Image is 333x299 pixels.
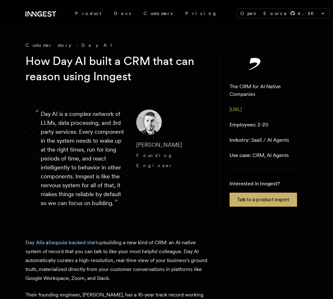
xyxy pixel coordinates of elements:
[48,239,103,246] a: Sequoia-backed startup
[25,53,199,84] h1: How Day AI built a CRM that can reason using Inngest
[240,10,287,17] span: Open Source
[230,83,297,98] p: The CRM for AI Native Companies
[136,153,173,168] span: Founding Engineer
[36,111,39,115] span: “
[230,193,297,207] a: Talk to a product expert
[136,141,182,148] span: [PERSON_NAME]
[230,180,297,188] p: Interested in Inngest?
[137,8,179,19] a: Customers
[230,57,280,70] img: Day AI's logo
[230,152,289,159] p: CRM, AI Agents
[25,42,209,48] div: Customer story - Day AI
[230,122,256,128] span: Employees:
[41,110,126,208] p: Day AI is a complex network of LLMs, data processing, and 3rd party services. Every component in ...
[136,110,162,135] img: Image of Erik Munson
[108,8,137,19] a: Docs
[25,238,209,283] p: is a building a new kind of CRM: an AI-native system of record that you can talk to like your mos...
[179,8,223,19] a: Pricing
[298,10,318,17] span: 4.3 K
[25,239,41,246] a: Day AI
[230,137,250,143] span: Industry:
[230,106,242,112] a: [URL]
[230,121,268,129] p: 2-20
[115,198,118,207] span: ”
[230,136,289,144] p: SaaS / AI Agents
[230,152,251,158] span: Use case:
[69,8,108,19] div: Product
